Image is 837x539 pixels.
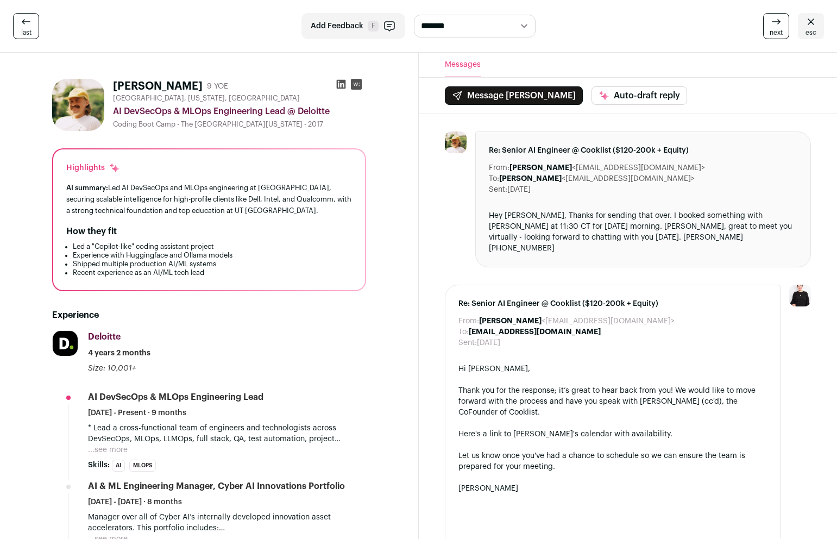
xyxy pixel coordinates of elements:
[21,28,32,37] span: last
[88,423,366,444] p: * Lead a cross-functional team of engineers and technologists across DevSecOps, MLOps, LLMOps, fu...
[499,173,695,184] dd: <[EMAIL_ADDRESS][DOMAIN_NAME]>
[763,13,789,39] a: next
[52,309,366,322] h2: Experience
[509,162,705,173] dd: <[EMAIL_ADDRESS][DOMAIN_NAME]>
[112,460,125,472] li: AI
[479,316,675,327] dd: <[EMAIL_ADDRESS][DOMAIN_NAME]>
[507,184,531,195] dd: [DATE]
[489,184,507,195] dt: Sent:
[458,316,479,327] dt: From:
[477,337,500,348] dd: [DATE]
[88,365,136,372] span: Size: 10,001+
[458,363,767,374] div: Hi [PERSON_NAME],
[789,285,811,306] img: 9240684-medium_jpg
[88,512,366,534] p: Manager over all of Cyber AI’s internally developed innovation asset accelerators. This portfolio...
[479,317,542,325] b: [PERSON_NAME]
[88,460,110,471] span: Skills:
[88,497,182,507] span: [DATE] - [DATE] · 8 months
[301,13,405,39] button: Add Feedback F
[458,430,672,438] a: Here's a link to [PERSON_NAME]'s calendar with availability.
[88,391,263,403] div: AI DevSecOps & MLOps Engineering Lead
[445,131,467,153] img: 9c3f08f3f5559948f2ad39c5c81d728796b4dc4f859cdc8f3b6fe500a8fdc826.jpg
[798,13,824,39] a: esc
[113,79,203,94] h1: [PERSON_NAME]
[311,21,363,32] span: Add Feedback
[66,225,117,238] h2: How they fit
[458,385,767,418] div: Thank you for the response; it’s great to hear back from you! We would like to move forward with ...
[445,53,481,77] button: Messages
[469,328,601,336] b: [EMAIL_ADDRESS][DOMAIN_NAME]
[73,268,352,277] li: Recent experience as an AI/ML tech lead
[458,337,477,348] dt: Sent:
[129,460,156,472] li: MLOps
[88,444,128,455] button: ...see more
[458,327,469,337] dt: To:
[207,81,228,92] div: 9 YOE
[368,21,379,32] span: F
[66,182,352,216] div: Led AI DevSecOps and MLOps engineering at [GEOGRAPHIC_DATA], securing scalable intelligence for h...
[458,298,767,309] span: Re: Senior AI Engineer @ Cooklist ($120-200k + Equity)
[52,79,104,131] img: 9c3f08f3f5559948f2ad39c5c81d728796b4dc4f859cdc8f3b6fe500a8fdc826.jpg
[73,260,352,268] li: Shipped multiple production AI/ML systems
[499,175,562,183] b: [PERSON_NAME]
[66,184,108,191] span: AI summary:
[66,162,120,173] div: Highlights
[805,28,816,37] span: esc
[591,86,687,105] button: Auto-draft reply
[509,164,572,172] b: [PERSON_NAME]
[53,331,78,356] img: 27fa184003d0165a042a886a338693534b4a76d88fb59c111033c4f049219455.jpg
[13,13,39,39] a: last
[458,450,767,472] div: Let us know once you've had a chance to schedule so we can ensure the team is prepared for your m...
[88,408,186,418] span: [DATE] - Present · 9 months
[88,348,150,359] span: 4 years 2 months
[489,173,499,184] dt: To:
[113,105,366,118] div: AI DevSecOps & MLOps Engineering Lead @ Deloitte
[445,86,583,105] button: Message [PERSON_NAME]
[489,162,509,173] dt: From:
[770,28,783,37] span: next
[73,251,352,260] li: Experience with Huggingface and Ollama models
[458,483,767,494] div: [PERSON_NAME]
[489,210,798,254] div: Hey [PERSON_NAME], Thanks for sending that over. I booked something with [PERSON_NAME] at 11:30 C...
[73,242,352,251] li: Led a "Copilot-like" coding assistant project
[113,94,300,103] span: [GEOGRAPHIC_DATA], [US_STATE], [GEOGRAPHIC_DATA]
[88,333,121,341] span: Deloitte
[113,120,366,129] div: Coding Boot Camp - The [GEOGRAPHIC_DATA][US_STATE] - 2017
[489,145,798,156] span: Re: Senior AI Engineer @ Cooklist ($120-200k + Equity)
[88,480,345,492] div: AI & ML Engineering Manager, Cyber AI Innovations Portfolio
